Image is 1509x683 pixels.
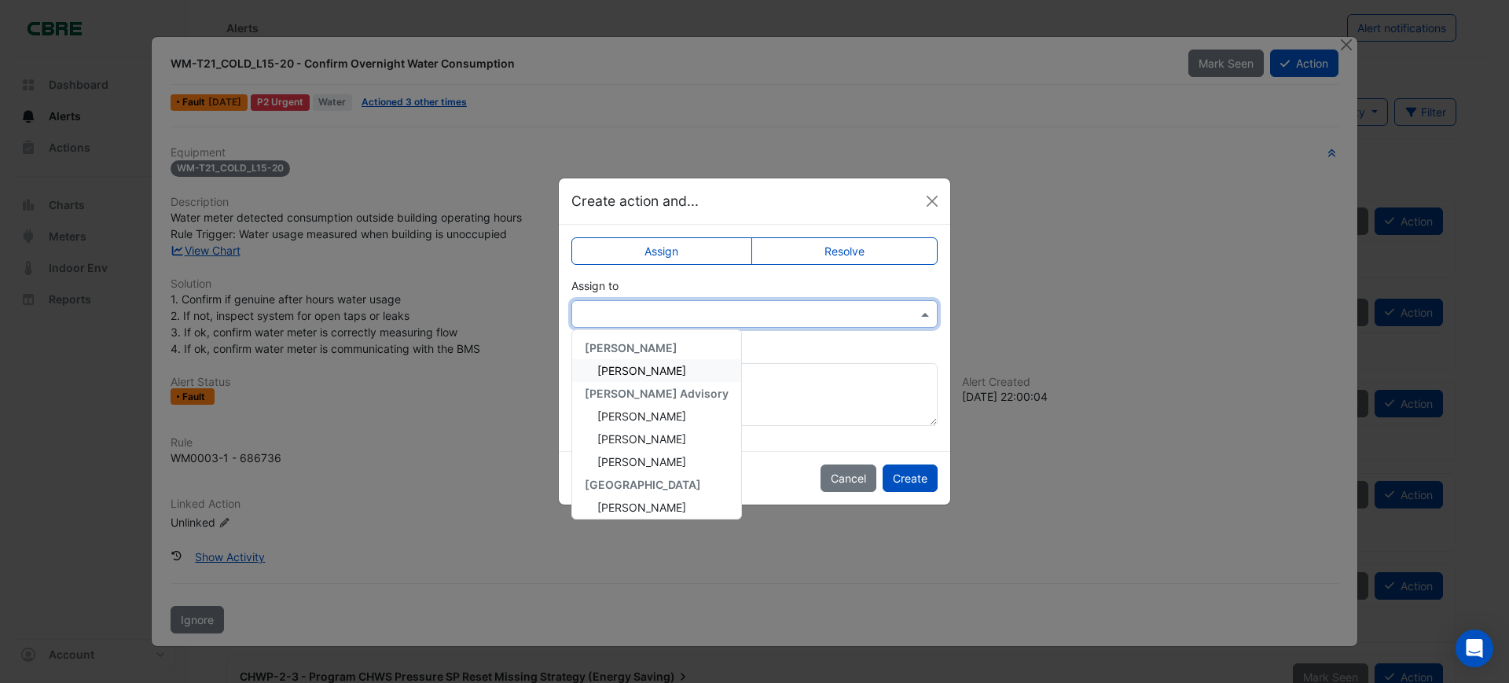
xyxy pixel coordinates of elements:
span: [PERSON_NAME] [597,364,686,377]
button: Close [920,189,944,213]
h5: Create action and... [571,191,699,211]
span: [PERSON_NAME] [597,455,686,468]
span: [PERSON_NAME] [597,409,686,423]
div: Open Intercom Messenger [1456,630,1493,667]
span: [PERSON_NAME] Advisory [585,387,729,400]
label: Assign to [571,277,619,294]
button: Cancel [821,465,876,492]
label: Resolve [751,237,938,265]
label: Assign [571,237,752,265]
ng-dropdown-panel: Options list [571,329,742,520]
span: [GEOGRAPHIC_DATA] [585,478,701,491]
span: [PERSON_NAME] [585,341,677,354]
button: Create [883,465,938,492]
span: [PERSON_NAME] [597,501,686,514]
span: [PERSON_NAME] [597,432,686,446]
